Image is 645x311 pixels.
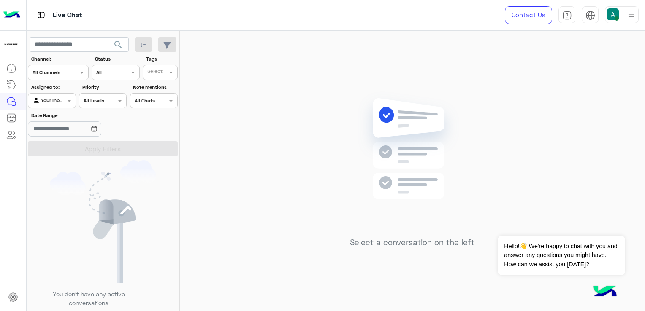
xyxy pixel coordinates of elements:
[498,236,625,275] span: Hello!👋 We're happy to chat with you and answer any questions you might have. How can we assist y...
[626,10,637,21] img: profile
[108,37,129,55] button: search
[351,91,473,231] img: no messages
[590,277,620,307] img: hulul-logo.png
[562,11,572,20] img: tab
[82,83,126,91] label: Priority
[505,6,552,24] a: Contact Us
[31,83,75,91] label: Assigned to:
[50,160,156,283] img: empty users
[350,238,474,247] h5: Select a conversation on the left
[585,11,595,20] img: tab
[28,141,178,156] button: Apply Filters
[95,55,138,63] label: Status
[36,10,46,20] img: tab
[3,37,19,52] img: 923305001092802
[53,10,82,21] p: Live Chat
[133,83,176,91] label: Note mentions
[607,8,619,20] img: userImage
[146,55,177,63] label: Tags
[46,290,131,308] p: You don’t have any active conversations
[31,55,88,63] label: Channel:
[146,67,163,77] div: Select
[31,112,126,119] label: Date Range
[558,6,575,24] a: tab
[113,40,123,50] span: search
[3,6,20,24] img: Logo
